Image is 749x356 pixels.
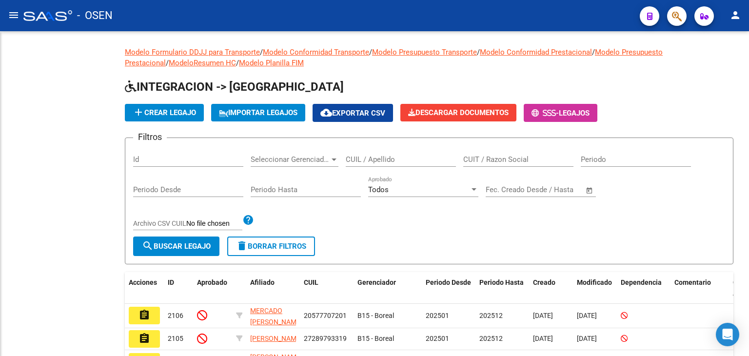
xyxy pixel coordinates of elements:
[533,278,555,286] span: Creado
[300,272,354,304] datatable-header-cell: CUIL
[164,272,193,304] datatable-header-cell: ID
[559,109,590,118] span: Legajos
[357,312,394,319] span: B15 - Boreal
[263,48,369,57] a: Modelo Conformidad Transporte
[617,272,670,304] datatable-header-cell: Dependencia
[479,335,503,342] span: 202512
[125,104,204,121] button: Crear Legajo
[246,272,300,304] datatable-header-cell: Afiliado
[577,278,612,286] span: Modificado
[368,185,389,194] span: Todos
[168,335,183,342] span: 2105
[133,108,196,117] span: Crear Legajo
[138,309,150,321] mat-icon: assignment
[479,312,503,319] span: 202512
[354,272,422,304] datatable-header-cell: Gerenciador
[250,278,275,286] span: Afiliado
[77,5,113,26] span: - OSEN
[125,48,260,57] a: Modelo Formulario DDJJ para Transporte
[197,278,227,286] span: Aprobado
[133,106,144,118] mat-icon: add
[534,185,581,194] input: Fecha fin
[236,242,306,251] span: Borrar Filtros
[716,323,739,346] div: Open Intercom Messenger
[729,9,741,21] mat-icon: person
[242,214,254,226] mat-icon: help
[239,59,304,67] a: Modelo Planilla FIM
[357,278,396,286] span: Gerenciador
[304,278,318,286] span: CUIL
[532,109,559,118] span: -
[133,219,186,227] span: Archivo CSV CUIL
[320,107,332,119] mat-icon: cloud_download
[426,312,449,319] span: 202501
[524,104,597,122] button: -Legajos
[250,307,302,326] span: MERCADO [PERSON_NAME]
[236,240,248,252] mat-icon: delete
[486,185,525,194] input: Fecha inicio
[621,278,662,286] span: Dependencia
[573,272,617,304] datatable-header-cell: Modificado
[584,185,595,196] button: Open calendar
[169,59,236,67] a: ModeloResumen HC
[479,278,524,286] span: Periodo Hasta
[480,48,592,57] a: Modelo Conformidad Prestacional
[320,109,385,118] span: Exportar CSV
[577,335,597,342] span: [DATE]
[186,219,242,228] input: Archivo CSV CUIL
[129,278,157,286] span: Acciones
[125,80,344,94] span: INTEGRACION -> [GEOGRAPHIC_DATA]
[475,272,529,304] datatable-header-cell: Periodo Hasta
[357,335,394,342] span: B15 - Boreal
[168,278,174,286] span: ID
[133,237,219,256] button: Buscar Legajo
[142,242,211,251] span: Buscar Legajo
[304,312,347,319] span: 20577707201
[313,104,393,122] button: Exportar CSV
[408,108,509,117] span: Descargar Documentos
[426,335,449,342] span: 202501
[168,312,183,319] span: 2106
[533,335,553,342] span: [DATE]
[8,9,20,21] mat-icon: menu
[219,108,297,117] span: IMPORTAR LEGAJOS
[670,272,729,304] datatable-header-cell: Comentario
[133,130,167,144] h3: Filtros
[142,240,154,252] mat-icon: search
[304,335,347,342] span: 27289793319
[400,104,516,121] button: Descargar Documentos
[250,335,302,342] span: [PERSON_NAME]
[533,312,553,319] span: [DATE]
[211,104,305,121] button: IMPORTAR LEGAJOS
[138,333,150,344] mat-icon: assignment
[674,278,711,286] span: Comentario
[577,312,597,319] span: [DATE]
[251,155,330,164] span: Seleccionar Gerenciador
[422,272,475,304] datatable-header-cell: Periodo Desde
[529,272,573,304] datatable-header-cell: Creado
[426,278,471,286] span: Periodo Desde
[227,237,315,256] button: Borrar Filtros
[125,272,164,304] datatable-header-cell: Acciones
[372,48,477,57] a: Modelo Presupuesto Transporte
[193,272,232,304] datatable-header-cell: Aprobado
